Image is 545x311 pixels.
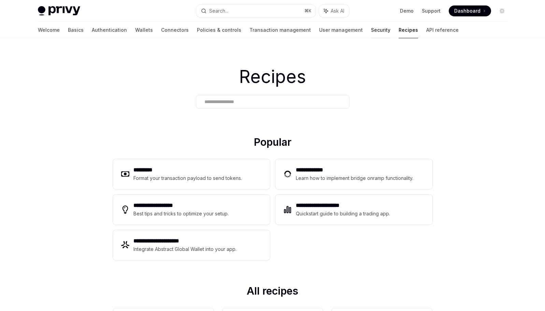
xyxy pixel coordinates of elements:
div: Format your transaction payload to send tokens. [133,174,242,182]
button: Toggle dark mode [497,5,507,16]
a: Security [371,22,390,38]
a: Transaction management [249,22,311,38]
a: Policies & controls [197,22,241,38]
button: Ask AI [319,5,349,17]
img: light logo [38,6,80,16]
a: Demo [400,8,414,14]
button: Search...⌘K [196,5,316,17]
div: Search... [209,7,228,15]
div: Integrate Abstract Global Wallet into your app. [133,245,237,253]
h2: Popular [113,136,432,151]
a: Authentication [92,22,127,38]
a: Welcome [38,22,60,38]
a: Basics [68,22,84,38]
div: Learn how to implement bridge onramp functionality. [296,174,415,182]
div: Quickstart guide to building a trading app. [296,210,390,218]
a: Dashboard [449,5,491,16]
a: **** ****Format your transaction payload to send tokens. [113,159,270,189]
div: Best tips and tricks to optimize your setup. [133,210,230,218]
h2: All recipes [113,285,432,300]
a: API reference [426,22,459,38]
a: **** **** ***Learn how to implement bridge onramp functionality. [275,159,432,189]
span: Dashboard [454,8,481,14]
a: User management [319,22,363,38]
a: Wallets [135,22,153,38]
a: Connectors [161,22,189,38]
span: ⌘ K [304,8,312,14]
span: Ask AI [331,8,344,14]
a: Support [422,8,441,14]
a: Recipes [399,22,418,38]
